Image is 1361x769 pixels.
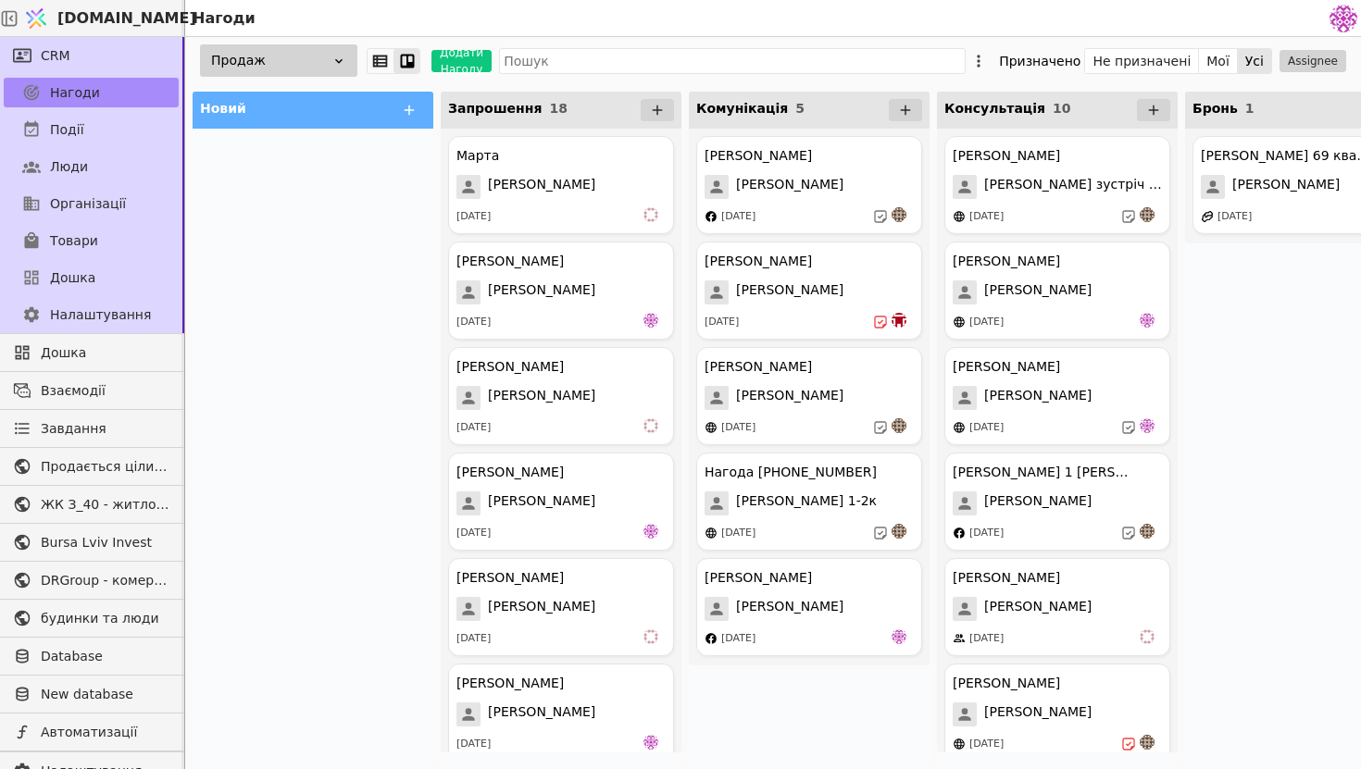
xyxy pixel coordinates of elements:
a: ЖК З_40 - житлова та комерційна нерухомість класу Преміум [4,490,179,519]
span: Автоматизації [41,723,169,742]
input: Пошук [499,48,966,74]
div: Призначено [999,48,1080,74]
span: [PERSON_NAME] [736,597,843,621]
span: [PERSON_NAME] [736,386,843,410]
span: Організації [50,194,126,214]
a: Взаємодії [4,376,179,405]
span: Події [50,120,84,140]
span: Продається цілий будинок [PERSON_NAME] нерухомість [41,457,169,477]
img: facebook.svg [705,210,718,223]
span: Консультація [944,101,1045,116]
a: Database [4,641,179,671]
div: [PERSON_NAME] [953,674,1060,693]
a: Дошка [4,263,179,292]
button: Assignee [1280,50,1346,72]
a: Товари [4,226,179,255]
img: 137b5da8a4f5046b86490006a8dec47a [1330,5,1357,32]
a: Автоматизації [4,717,179,747]
a: Продається цілий будинок [PERSON_NAME] нерухомість [4,452,179,481]
div: [PERSON_NAME] [456,674,564,693]
div: [PERSON_NAME] 1 [PERSON_NAME] [953,463,1129,482]
span: [PERSON_NAME] [736,175,843,199]
span: [PERSON_NAME] [984,280,1092,304]
img: de [1140,418,1155,433]
div: Нагода [PHONE_NUMBER][PERSON_NAME] 1-2к[DATE]an [696,453,922,551]
span: [PERSON_NAME] [1232,175,1340,199]
span: 10 [1053,101,1070,116]
img: an [892,524,906,539]
span: Люди [50,157,88,177]
span: Налаштування [50,305,151,325]
div: [DATE] [721,631,755,647]
div: Продаж [200,44,357,77]
span: 1 [1245,101,1255,116]
a: будинки та люди [4,603,179,633]
div: [PERSON_NAME][PERSON_NAME][DATE]de [448,242,674,340]
span: будинки та люди [41,609,169,628]
div: [PERSON_NAME][PERSON_NAME][DATE]de [696,558,922,656]
div: [PERSON_NAME] [456,252,564,271]
img: online-store.svg [953,738,966,750]
button: Додати Нагоду [431,50,492,72]
div: [PERSON_NAME][PERSON_NAME][DATE]an [696,136,922,234]
span: [PERSON_NAME] [984,597,1092,621]
div: [PERSON_NAME] [456,568,564,588]
span: ЖК З_40 - житлова та комерційна нерухомість класу Преміум [41,495,169,515]
span: Нагоди [50,83,100,103]
span: [PERSON_NAME] 1-2к [736,491,877,515]
div: [PERSON_NAME][PERSON_NAME][DATE]de [448,453,674,551]
div: [DATE] [456,737,491,752]
a: Нагоди [4,78,179,107]
span: [DOMAIN_NAME] [57,7,196,30]
div: Марта [456,146,499,166]
span: Дошка [50,268,95,288]
a: Дошка [4,338,179,367]
div: [PERSON_NAME][PERSON_NAME][DATE]de [944,347,1170,445]
div: [DATE] [969,315,1004,330]
span: Бронь [1192,101,1238,116]
div: [DATE] [456,420,491,436]
span: [PERSON_NAME] [488,175,595,199]
div: [DATE] [721,526,755,541]
div: Нагода [PHONE_NUMBER] [705,463,877,482]
div: [PERSON_NAME] [705,146,812,166]
a: Організації [4,189,179,218]
img: online-store.svg [953,210,966,223]
span: [PERSON_NAME] [736,280,843,304]
div: [DATE] [456,526,491,541]
span: Запрошення [448,101,542,116]
div: [PERSON_NAME] [953,568,1060,588]
div: [DATE] [456,631,491,647]
img: online-store.svg [705,421,718,434]
span: 5 [795,101,805,116]
div: [PERSON_NAME] [705,568,812,588]
span: [PERSON_NAME] [984,491,1092,515]
span: Дошка [41,343,169,363]
span: New database [41,685,169,704]
span: [PERSON_NAME] [488,280,595,304]
div: [DATE] [969,420,1004,436]
a: Події [4,115,179,144]
a: Додати Нагоду [420,50,492,72]
img: affiliate-program.svg [1201,210,1214,223]
div: Марта[PERSON_NAME][DATE]vi [448,136,674,234]
div: [PERSON_NAME] 1 [PERSON_NAME][PERSON_NAME][DATE]an [944,453,1170,551]
div: [DATE] [969,737,1004,752]
span: Взаємодії [41,381,169,401]
a: [DOMAIN_NAME] [19,1,185,36]
span: Database [41,647,169,666]
img: an [1140,524,1155,539]
div: [DATE] [456,315,491,330]
a: Завдання [4,414,179,443]
img: an [892,207,906,222]
img: an [1140,735,1155,750]
div: [PERSON_NAME] [705,252,812,271]
img: de [643,313,658,328]
div: [PERSON_NAME][PERSON_NAME][DATE]vi [944,558,1170,656]
a: Bursa Lviv Invest [4,527,179,557]
span: [PERSON_NAME] [488,386,595,410]
div: [PERSON_NAME][PERSON_NAME] зустріч 13.08[DATE]an [944,136,1170,234]
div: [PERSON_NAME] [953,252,1060,271]
span: [PERSON_NAME] [984,386,1092,410]
a: Люди [4,152,179,181]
